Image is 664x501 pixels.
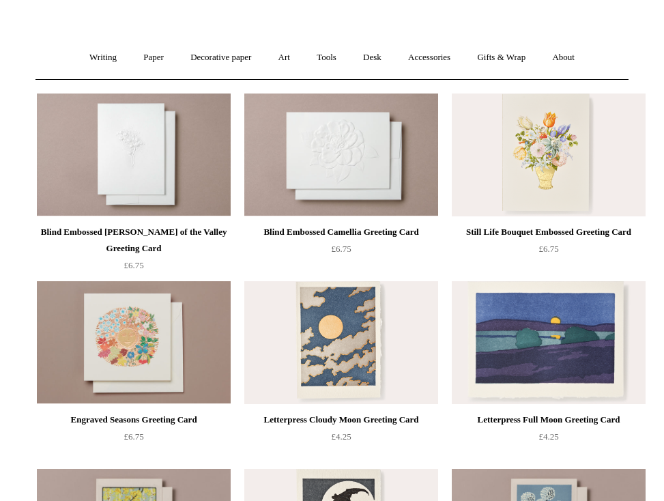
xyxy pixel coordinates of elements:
a: Blind Embossed Camellia Greeting Card £6.75 [244,224,438,280]
a: Letterpress Cloudy Moon Greeting Card Letterpress Cloudy Moon Greeting Card [244,281,438,404]
a: Engraved Seasons Greeting Card £6.75 [37,412,231,468]
span: £6.75 [124,260,143,270]
img: Blind Embossed Camellia Greeting Card [244,94,438,216]
img: Engraved Seasons Greeting Card [37,281,231,404]
a: Letterpress Full Moon Greeting Card £4.25 [452,412,646,468]
a: Accessories [396,40,463,76]
a: Paper [131,40,176,76]
div: Letterpress Full Moon Greeting Card [455,412,642,428]
a: Art [266,40,302,76]
img: Letterpress Full Moon Greeting Card [452,281,646,404]
img: Still Life Bouquet Embossed Greeting Card [452,94,646,216]
a: About [540,40,587,76]
a: Desk [351,40,394,76]
a: Letterpress Cloudy Moon Greeting Card £4.25 [244,412,438,468]
div: Still Life Bouquet Embossed Greeting Card [455,224,642,240]
div: Letterpress Cloudy Moon Greeting Card [248,412,435,428]
div: Engraved Seasons Greeting Card [40,412,227,428]
a: Letterpress Full Moon Greeting Card Letterpress Full Moon Greeting Card [452,281,646,404]
span: £6.75 [331,244,351,254]
img: Blind Embossed Lily of the Valley Greeting Card [37,94,231,216]
span: £4.25 [331,431,351,442]
a: Blind Embossed [PERSON_NAME] of the Valley Greeting Card £6.75 [37,224,231,280]
span: £6.75 [124,431,143,442]
a: Writing [77,40,129,76]
div: Blind Embossed [PERSON_NAME] of the Valley Greeting Card [40,224,227,257]
a: Blind Embossed Camellia Greeting Card Blind Embossed Camellia Greeting Card [244,94,438,216]
a: Still Life Bouquet Embossed Greeting Card £6.75 [452,224,646,280]
a: Engraved Seasons Greeting Card Engraved Seasons Greeting Card [37,281,231,404]
div: Blind Embossed Camellia Greeting Card [248,224,435,240]
a: Gifts & Wrap [465,40,538,76]
a: Still Life Bouquet Embossed Greeting Card Still Life Bouquet Embossed Greeting Card [452,94,646,216]
span: £4.25 [538,431,558,442]
a: Tools [304,40,349,76]
img: Letterpress Cloudy Moon Greeting Card [244,281,438,404]
a: Decorative paper [178,40,263,76]
span: £6.75 [538,244,558,254]
a: Blind Embossed Lily of the Valley Greeting Card Blind Embossed Lily of the Valley Greeting Card [37,94,231,216]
